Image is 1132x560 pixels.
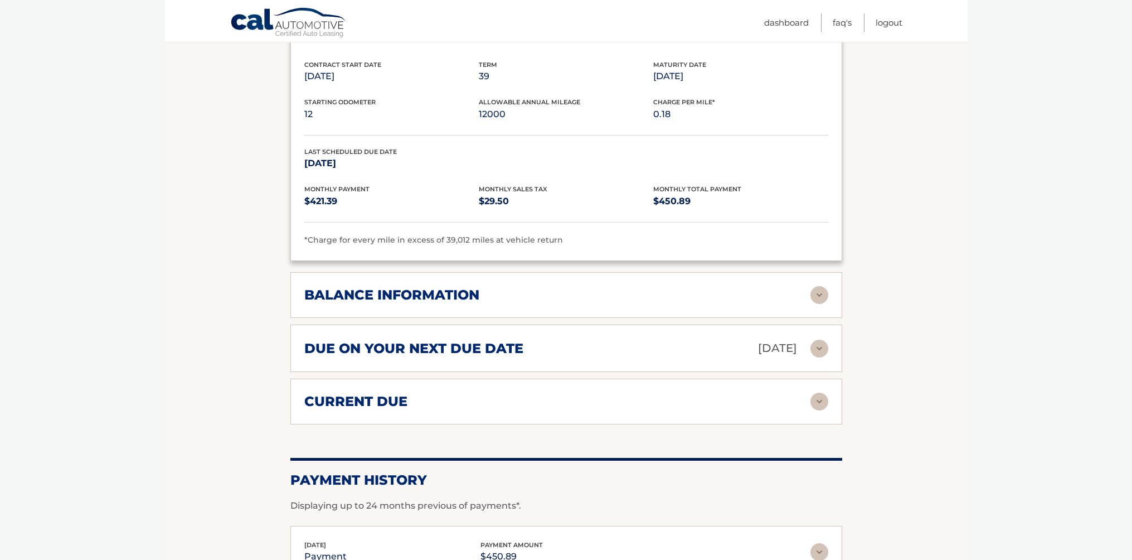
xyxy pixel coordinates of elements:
span: *Charge for every mile in excess of 39,012 miles at vehicle return [304,235,563,245]
span: payment amount [480,541,543,549]
span: Allowable Annual Mileage [479,98,580,106]
p: $29.50 [479,194,653,209]
p: 12 [304,107,479,122]
a: FAQ's [833,13,852,32]
a: Cal Automotive [230,7,347,40]
p: $450.89 [653,194,828,209]
span: Term [479,61,497,69]
span: Monthly Total Payment [653,185,741,193]
h2: Payment History [290,472,842,489]
p: Displaying up to 24 months previous of payments*. [290,499,842,513]
a: Logout [876,13,902,32]
h2: due on your next due date [304,340,523,357]
img: accordion-rest.svg [810,286,828,304]
img: accordion-rest.svg [810,393,828,411]
p: [DATE] [653,69,828,84]
span: Monthly Sales Tax [479,185,547,193]
p: 39 [479,69,653,84]
span: [DATE] [304,541,326,549]
p: $421.39 [304,194,479,209]
p: [DATE] [304,156,479,171]
span: Monthly Payment [304,185,370,193]
span: Last Scheduled Due Date [304,148,397,156]
a: Dashboard [764,13,809,32]
span: Contract Start Date [304,61,381,69]
p: 12000 [479,107,653,122]
h2: balance information [304,287,479,303]
span: Maturity Date [653,61,706,69]
span: Starting Odometer [304,98,376,106]
p: [DATE] [304,69,479,84]
img: accordion-rest.svg [810,340,828,358]
span: Charge Per Mile* [653,98,715,106]
p: 0.18 [653,107,828,122]
p: [DATE] [758,339,797,358]
h2: current due [304,393,407,410]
